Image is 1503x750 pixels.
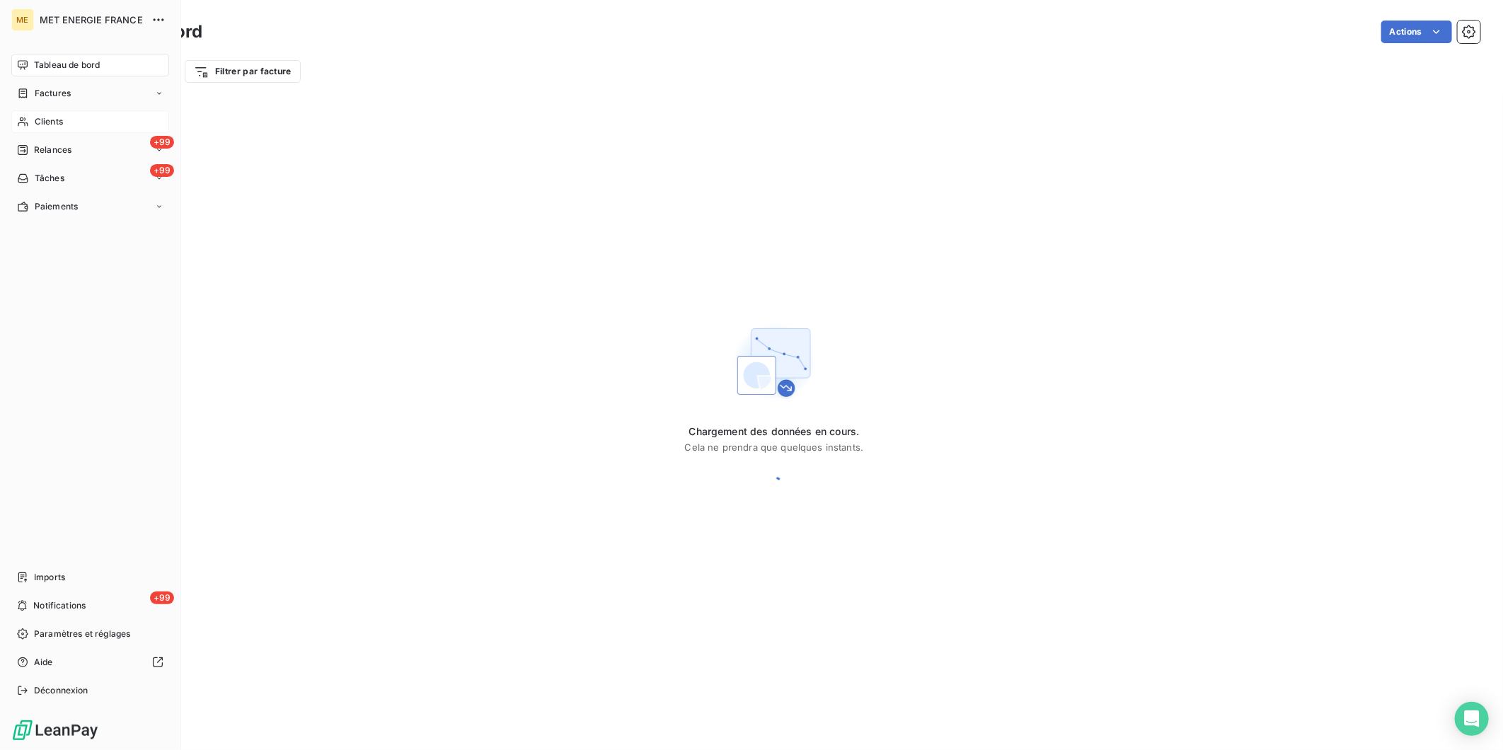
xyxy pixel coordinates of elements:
[185,60,301,83] button: Filtrer par facture
[685,425,864,439] span: Chargement des données en cours.
[729,317,819,408] img: First time
[150,136,174,149] span: +99
[35,87,71,100] span: Factures
[1455,702,1489,736] div: Open Intercom Messenger
[34,684,88,697] span: Déconnexion
[11,719,99,742] img: Logo LeanPay
[11,195,169,218] a: Paiements
[33,599,86,612] span: Notifications
[11,623,169,645] a: Paramètres et réglages
[11,54,169,76] a: Tableau de bord
[11,82,169,105] a: Factures
[11,651,169,674] a: Aide
[1381,21,1452,43] button: Actions
[34,571,65,584] span: Imports
[11,110,169,133] a: Clients
[11,566,169,589] a: Imports
[35,172,64,185] span: Tâches
[35,115,63,128] span: Clients
[34,144,71,156] span: Relances
[34,628,130,640] span: Paramètres et réglages
[35,200,78,213] span: Paiements
[150,164,174,177] span: +99
[34,59,100,71] span: Tableau de bord
[11,167,169,190] a: +99Tâches
[150,592,174,604] span: +99
[11,8,34,31] div: ME
[685,442,864,453] span: Cela ne prendra que quelques instants.
[11,139,169,161] a: +99Relances
[34,656,53,669] span: Aide
[40,14,143,25] span: MET ENERGIE FRANCE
